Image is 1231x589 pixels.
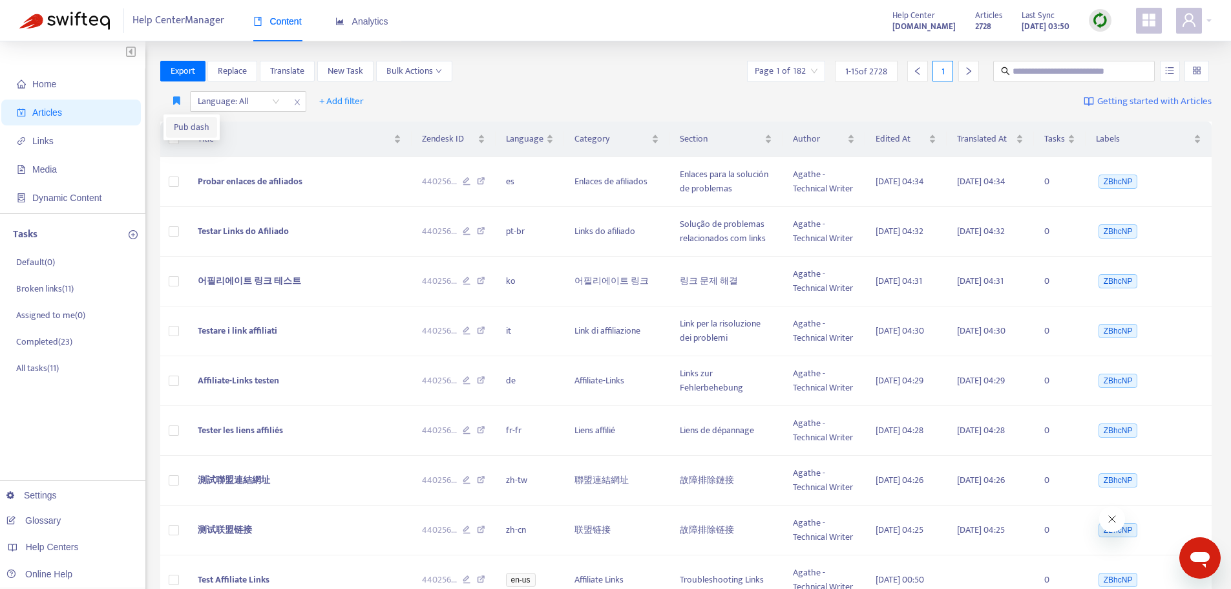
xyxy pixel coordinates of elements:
[564,456,670,506] td: 聯盟連結網址
[564,506,670,555] td: 联盟链接
[19,12,110,30] img: Swifteq
[335,16,388,27] span: Analytics
[876,174,924,189] span: [DATE] 04:34
[564,257,670,306] td: 어필리에이트 링크
[1086,122,1212,157] th: Labels
[496,506,564,555] td: zh-cn
[876,473,923,487] span: [DATE] 04:26
[876,132,926,146] span: Edited At
[198,572,269,587] span: Test Affiliate Links
[1096,132,1191,146] span: Labels
[957,224,1005,239] span: [DATE] 04:32
[1099,324,1138,338] span: ZBhcNP
[574,132,649,146] span: Category
[17,80,26,89] span: home
[129,230,138,239] span: plus-circle
[892,8,935,23] span: Help Center
[876,373,923,388] span: [DATE] 04:29
[496,207,564,257] td: pt-br
[1099,423,1138,438] span: ZBhcNP
[783,157,865,207] td: Agathe - Technical Writer
[957,473,1005,487] span: [DATE] 04:26
[845,65,887,78] span: 1 - 15 of 2728
[957,174,1005,189] span: [DATE] 04:34
[1141,12,1157,28] span: appstore
[1181,12,1197,28] span: user
[1022,19,1069,34] strong: [DATE] 03:50
[669,157,782,207] td: Enlaces para la solución de problemas
[422,224,457,239] span: 440256 ...
[32,136,54,146] span: Links
[947,122,1034,157] th: Translated At
[669,306,782,356] td: Link per la risoluzione dei problemi
[1034,406,1086,456] td: 0
[669,207,782,257] td: Solução de problemas relacionados com links
[669,506,782,555] td: 故障排除链接
[187,122,412,157] th: Title
[783,406,865,456] td: Agathe - Technical Writer
[386,64,442,78] span: Bulk Actions
[422,573,457,587] span: 440256 ...
[1034,356,1086,406] td: 0
[669,122,782,157] th: Section
[783,207,865,257] td: Agathe - Technical Writer
[913,67,922,76] span: left
[783,456,865,506] td: Agathe - Technical Writer
[260,61,315,81] button: Translate
[6,569,72,579] a: Online Help
[496,406,564,456] td: fr-fr
[328,64,363,78] span: New Task
[783,506,865,555] td: Agathe - Technical Writer
[1034,207,1086,257] td: 0
[876,572,924,587] span: [DATE] 00:50
[198,174,302,189] span: Probar enlaces de afiliados
[17,165,26,174] span: file-image
[1084,96,1094,107] img: image-link
[564,122,670,157] th: Category
[436,68,442,74] span: down
[1099,573,1138,587] span: ZBhcNP
[1099,473,1138,487] span: ZBhcNP
[964,67,973,76] span: right
[669,456,782,506] td: 故障排除鏈接
[1160,61,1180,81] button: unordered-list
[16,282,74,295] p: Broken links ( 11 )
[1099,506,1125,532] iframe: Close message
[16,308,85,322] p: Assigned to me ( 0 )
[564,207,670,257] td: Links do afiliado
[793,132,845,146] span: Author
[1034,306,1086,356] td: 0
[496,157,564,207] td: es
[957,373,1005,388] span: [DATE] 04:29
[957,323,1005,338] span: [DATE] 04:30
[1165,66,1174,75] span: unordered-list
[16,255,55,269] p: Default ( 0 )
[174,120,209,134] span: Pub dash
[6,490,57,500] a: Settings
[892,19,956,34] strong: [DOMAIN_NAME]
[564,306,670,356] td: Link di affiliazione
[16,361,59,375] p: All tasks ( 11 )
[218,64,247,78] span: Replace
[16,335,72,348] p: Completed ( 23 )
[198,323,277,338] span: Testare i link affiliati
[1099,523,1138,537] span: ZBhcNP
[335,17,344,26] span: area-chart
[198,473,270,487] span: 測試聯盟連結網址
[171,64,195,78] span: Export
[506,573,536,587] span: en-us
[1099,374,1138,388] span: ZBhcNP
[8,9,93,19] span: Hi. Need any help?
[783,257,865,306] td: Agathe - Technical Writer
[1097,94,1212,109] span: Getting started with Articles
[783,306,865,356] td: Agathe - Technical Writer
[496,306,564,356] td: it
[17,108,26,117] span: account-book
[783,356,865,406] td: Agathe - Technical Writer
[876,423,923,438] span: [DATE] 04:28
[669,406,782,456] td: Liens de dépannage
[669,257,782,306] td: 링크 문제 해결
[198,522,252,537] span: 测试联盟链接
[957,522,1005,537] span: [DATE] 04:25
[876,522,923,537] span: [DATE] 04:25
